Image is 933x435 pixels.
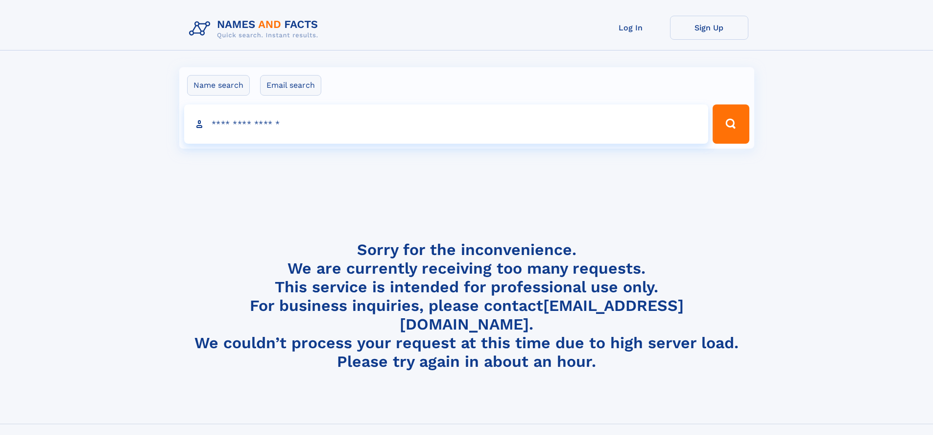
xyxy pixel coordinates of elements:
[184,104,709,144] input: search input
[185,240,748,371] h4: Sorry for the inconvenience. We are currently receiving too many requests. This service is intend...
[400,296,684,333] a: [EMAIL_ADDRESS][DOMAIN_NAME]
[592,16,670,40] a: Log In
[713,104,749,144] button: Search Button
[187,75,250,96] label: Name search
[185,16,326,42] img: Logo Names and Facts
[670,16,748,40] a: Sign Up
[260,75,321,96] label: Email search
